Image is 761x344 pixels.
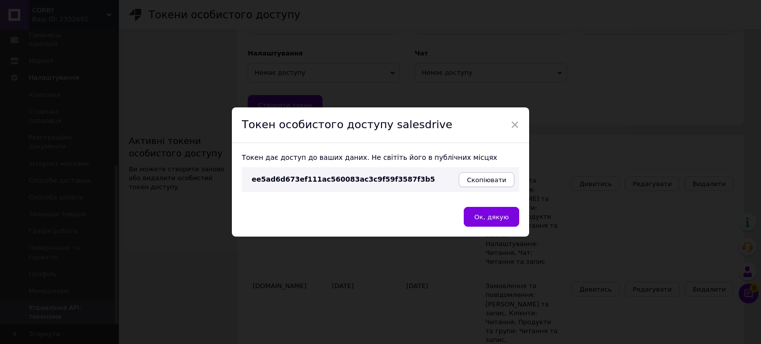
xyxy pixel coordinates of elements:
div: Токен особистого доступу salesdrive [232,107,529,143]
span: × [510,116,519,133]
button: Скопіювати [459,172,514,187]
button: Ок, дякую [464,207,519,227]
span: ee5ad6d673ef111ac560083ac3c9f59f3587f3b5 [252,175,435,183]
div: Токен дає доступ до ваших даних. Не світіть його в публічних місцях [242,153,519,163]
span: Скопіювати [467,176,506,184]
span: Ок, дякую [474,213,509,221]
